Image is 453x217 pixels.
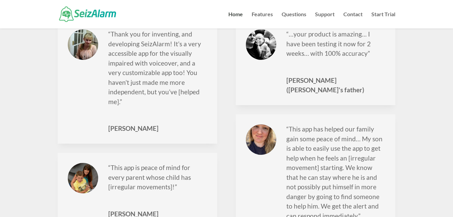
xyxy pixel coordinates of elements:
[228,12,243,28] a: Home
[59,6,116,22] img: SeizAlarm
[282,12,306,28] a: Questions
[286,29,385,65] p: “…your product is amazing… I have been testing it now for 2 weeks… with 100% accuracy”
[371,12,395,28] a: Start Trial
[343,12,363,28] a: Contact
[252,12,273,28] a: Features
[315,12,335,28] a: Support
[108,29,207,113] p: “Thank you for inventing, and developing SeizAlarm! It’s a very accessible app for the visually i...
[108,163,207,198] p: “This app is peace of mind for every parent whose child has [irregular movements]!”
[286,76,385,95] span: [PERSON_NAME] ([PERSON_NAME]'s father)
[108,124,207,134] span: [PERSON_NAME]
